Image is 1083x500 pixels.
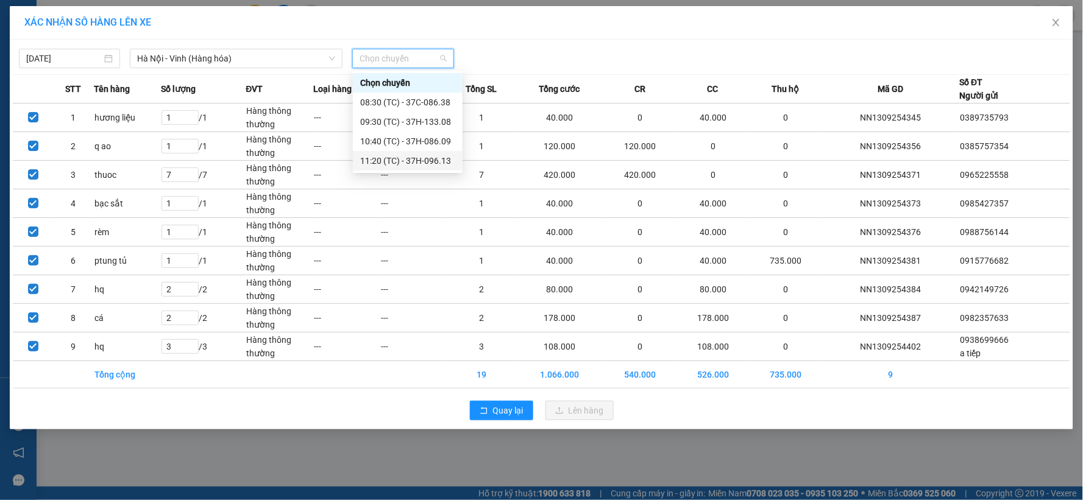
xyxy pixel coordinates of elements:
[604,132,676,161] td: 120.000
[448,304,516,333] td: 2
[750,275,822,304] td: 0
[822,247,959,275] td: NN1309254381
[313,304,381,333] td: ---
[960,170,1009,180] span: 0965225558
[515,218,604,247] td: 40.000
[94,361,162,389] td: Tổng cộng
[960,227,1009,237] span: 0988756144
[94,161,162,189] td: thuoc
[94,304,162,333] td: cá
[94,218,162,247] td: rèm
[515,161,604,189] td: 420.000
[246,82,263,96] span: ĐVT
[604,161,676,189] td: 420.000
[313,82,352,96] span: Loại hàng
[515,132,604,161] td: 120.000
[23,10,111,49] strong: CHUYỂN PHÁT NHANH AN PHÚ QUÝ
[604,218,676,247] td: 0
[53,218,93,247] td: 5
[380,161,448,189] td: ---
[822,361,959,389] td: 9
[161,218,246,247] td: / 1
[448,333,516,361] td: 3
[380,218,448,247] td: ---
[677,161,750,189] td: 0
[539,82,580,96] span: Tổng cước
[677,132,750,161] td: 0
[677,304,750,333] td: 178.000
[161,247,246,275] td: / 1
[604,247,676,275] td: 0
[313,132,381,161] td: ---
[161,82,196,96] span: Số lượng
[246,218,313,247] td: Hàng thông thường
[161,104,246,132] td: / 1
[677,333,750,361] td: 108.000
[360,154,455,167] div: 11:20 (TC) - 37H-096.13
[53,304,93,333] td: 8
[53,161,93,189] td: 3
[53,189,93,218] td: 4
[313,161,381,189] td: ---
[750,161,822,189] td: 0
[750,247,822,275] td: 735.000
[94,104,162,132] td: hương liệu
[604,304,676,333] td: 0
[960,199,1009,208] span: 0985427357
[246,275,313,304] td: Hàng thông thường
[24,16,151,28] span: XÁC NHẬN SỐ HÀNG LÊN XE
[313,333,381,361] td: ---
[677,275,750,304] td: 80.000
[360,76,455,90] div: Chọn chuyến
[960,335,1009,345] span: 0938699666
[515,333,604,361] td: 108.000
[448,275,516,304] td: 2
[960,113,1009,122] span: 0389735793
[822,132,959,161] td: NN1309254356
[822,189,959,218] td: NN1309254373
[380,189,448,218] td: ---
[545,401,614,420] button: uploadLên hàng
[493,404,524,417] span: Quay lại
[448,104,516,132] td: 1
[750,218,822,247] td: 0
[53,333,93,361] td: 9
[1039,6,1073,40] button: Close
[604,333,676,361] td: 0
[708,82,719,96] span: CC
[750,189,822,218] td: 0
[22,52,112,93] span: [GEOGRAPHIC_DATA], [GEOGRAPHIC_DATA] ↔ [GEOGRAPHIC_DATA]
[313,189,381,218] td: ---
[380,333,448,361] td: ---
[360,115,455,129] div: 09:30 (TC) - 37H-133.08
[822,333,959,361] td: NN1309254402
[960,284,1009,294] span: 0942149726
[246,247,313,275] td: Hàng thông thường
[448,161,516,189] td: 7
[470,401,533,420] button: rollbackQuay lại
[313,275,381,304] td: ---
[26,52,102,65] input: 13/09/2025
[750,304,822,333] td: 0
[94,275,162,304] td: hq
[677,361,750,389] td: 526.000
[750,361,822,389] td: 735.000
[1051,18,1061,27] span: close
[677,104,750,132] td: 40.000
[448,189,516,218] td: 1
[677,218,750,247] td: 40.000
[772,82,800,96] span: Thu hộ
[161,304,246,333] td: / 2
[380,275,448,304] td: ---
[448,247,516,275] td: 1
[6,66,20,126] img: logo
[448,218,516,247] td: 1
[480,406,488,416] span: rollback
[246,304,313,333] td: Hàng thông thường
[515,104,604,132] td: 40.000
[246,104,313,132] td: Hàng thông thường
[353,73,463,93] div: Chọn chuyến
[161,333,246,361] td: / 3
[94,132,162,161] td: q ao
[313,104,381,132] td: ---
